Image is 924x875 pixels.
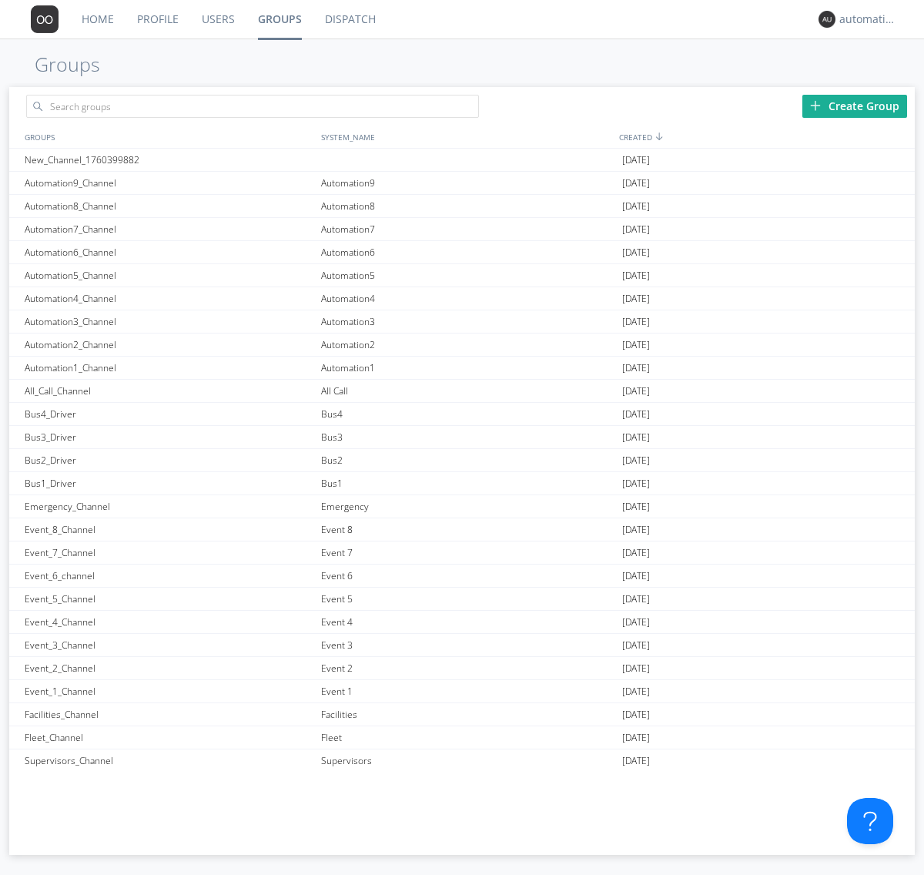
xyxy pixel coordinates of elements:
[317,287,618,310] div: Automation4
[615,126,915,148] div: CREATED
[317,310,618,333] div: Automation3
[819,11,835,28] img: 373638.png
[21,588,317,610] div: Event_5_Channel
[622,588,650,611] span: [DATE]
[21,357,317,379] div: Automation1_Channel
[622,680,650,703] span: [DATE]
[21,380,317,402] div: All_Call_Channel
[317,495,618,518] div: Emergency
[21,218,317,240] div: Automation7_Channel
[622,426,650,449] span: [DATE]
[622,310,650,334] span: [DATE]
[622,403,650,426] span: [DATE]
[847,798,893,844] iframe: Toggle Customer Support
[317,749,618,772] div: Supervisors
[317,126,615,148] div: SYSTEM_NAME
[21,172,317,194] div: Automation9_Channel
[21,611,317,633] div: Event_4_Channel
[9,703,915,726] a: Facilities_ChannelFacilities[DATE]
[622,472,650,495] span: [DATE]
[21,334,317,356] div: Automation2_Channel
[622,380,650,403] span: [DATE]
[21,472,317,494] div: Bus1_Driver
[9,149,915,172] a: New_Channel_1760399882[DATE]
[622,241,650,264] span: [DATE]
[317,518,618,541] div: Event 8
[317,611,618,633] div: Event 4
[21,241,317,263] div: Automation6_Channel
[317,588,618,610] div: Event 5
[622,518,650,541] span: [DATE]
[21,680,317,702] div: Event_1_Channel
[317,680,618,702] div: Event 1
[21,149,317,171] div: New_Channel_1760399882
[317,264,618,287] div: Automation5
[317,426,618,448] div: Bus3
[21,310,317,333] div: Automation3_Channel
[9,357,915,380] a: Automation1_ChannelAutomation1[DATE]
[21,126,313,148] div: GROUPS
[622,703,650,726] span: [DATE]
[9,588,915,611] a: Event_5_ChannelEvent 5[DATE]
[9,380,915,403] a: All_Call_ChannelAll Call[DATE]
[21,264,317,287] div: Automation5_Channel
[9,218,915,241] a: Automation7_ChannelAutomation7[DATE]
[26,95,479,118] input: Search groups
[622,541,650,565] span: [DATE]
[9,565,915,588] a: Event_6_channelEvent 6[DATE]
[317,334,618,356] div: Automation2
[622,611,650,634] span: [DATE]
[9,403,915,426] a: Bus4_DriverBus4[DATE]
[622,149,650,172] span: [DATE]
[317,403,618,425] div: Bus4
[622,726,650,749] span: [DATE]
[9,749,915,773] a: Supervisors_ChannelSupervisors[DATE]
[317,380,618,402] div: All Call
[21,518,317,541] div: Event_8_Channel
[21,726,317,749] div: Fleet_Channel
[21,449,317,471] div: Bus2_Driver
[622,172,650,195] span: [DATE]
[317,357,618,379] div: Automation1
[317,657,618,679] div: Event 2
[21,541,317,564] div: Event_7_Channel
[317,472,618,494] div: Bus1
[9,726,915,749] a: Fleet_ChannelFleet[DATE]
[9,172,915,195] a: Automation9_ChannelAutomation9[DATE]
[317,634,618,656] div: Event 3
[21,634,317,656] div: Event_3_Channel
[9,310,915,334] a: Automation3_ChannelAutomation3[DATE]
[622,634,650,657] span: [DATE]
[31,5,59,33] img: 373638.png
[622,749,650,773] span: [DATE]
[9,287,915,310] a: Automation4_ChannelAutomation4[DATE]
[802,95,907,118] div: Create Group
[21,749,317,772] div: Supervisors_Channel
[622,195,650,218] span: [DATE]
[317,726,618,749] div: Fleet
[21,287,317,310] div: Automation4_Channel
[317,449,618,471] div: Bus2
[9,426,915,449] a: Bus3_DriverBus3[DATE]
[9,541,915,565] a: Event_7_ChannelEvent 7[DATE]
[622,357,650,380] span: [DATE]
[622,495,650,518] span: [DATE]
[317,195,618,217] div: Automation8
[317,241,618,263] div: Automation6
[9,195,915,218] a: Automation8_ChannelAutomation8[DATE]
[21,426,317,448] div: Bus3_Driver
[21,403,317,425] div: Bus4_Driver
[622,657,650,680] span: [DATE]
[9,264,915,287] a: Automation5_ChannelAutomation5[DATE]
[317,703,618,726] div: Facilities
[622,218,650,241] span: [DATE]
[810,100,821,111] img: plus.svg
[21,657,317,679] div: Event_2_Channel
[622,565,650,588] span: [DATE]
[622,449,650,472] span: [DATE]
[9,495,915,518] a: Emergency_ChannelEmergency[DATE]
[21,703,317,726] div: Facilities_Channel
[839,12,897,27] div: automation+dispatcher0014
[21,195,317,217] div: Automation8_Channel
[317,172,618,194] div: Automation9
